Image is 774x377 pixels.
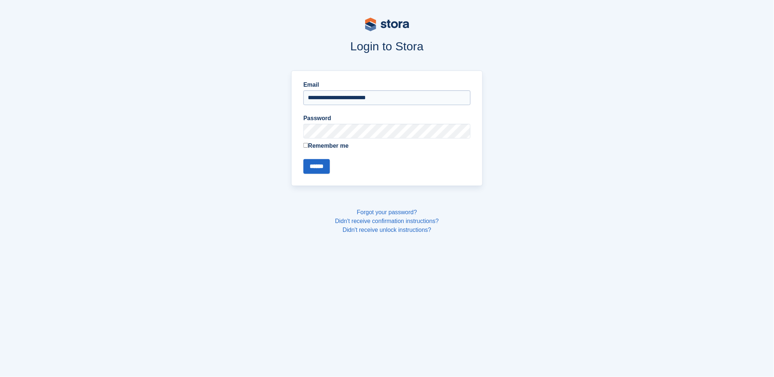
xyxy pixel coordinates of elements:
label: Password [303,114,471,123]
input: Remember me [303,143,308,148]
a: Didn't receive unlock instructions? [343,227,431,233]
label: Email [303,80,471,89]
a: Didn't receive confirmation instructions? [335,218,439,224]
label: Remember me [303,141,471,150]
img: stora-logo-53a41332b3708ae10de48c4981b4e9114cc0af31d8433b30ea865607fb682f29.svg [365,18,409,31]
a: Forgot your password? [357,209,417,215]
h1: Login to Stora [151,40,623,53]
